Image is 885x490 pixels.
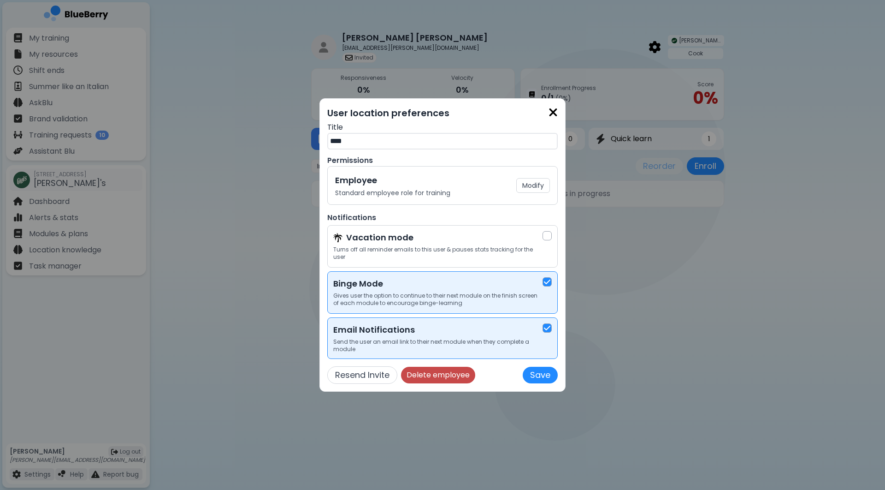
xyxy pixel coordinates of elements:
img: check [544,324,550,332]
p: Permissions [327,155,558,166]
p: User location preferences [327,106,558,120]
p: Standard employee role for training [335,189,450,197]
h3: Binge Mode [333,277,543,290]
h3: Vacation mode [346,231,413,244]
img: vacation icon [333,233,342,243]
p: Gives user the option to continue to their next module on the finish screen of each module to enc... [333,292,543,307]
img: close icon [549,106,558,119]
p: Title [327,122,558,133]
p: Notifications [327,212,558,223]
button: Modify [516,178,550,193]
p: Turns off all reminder emails to this user & pauses stats tracking for the user [333,246,543,261]
button: Save [523,367,558,383]
img: check [544,278,550,286]
h3: Employee [335,174,450,187]
button: Delete employee [401,367,475,383]
h3: Email Notifications [333,323,543,336]
button: Resend Invite [327,366,397,384]
p: Send the user an email link to their next module when they complete a module [333,338,543,353]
